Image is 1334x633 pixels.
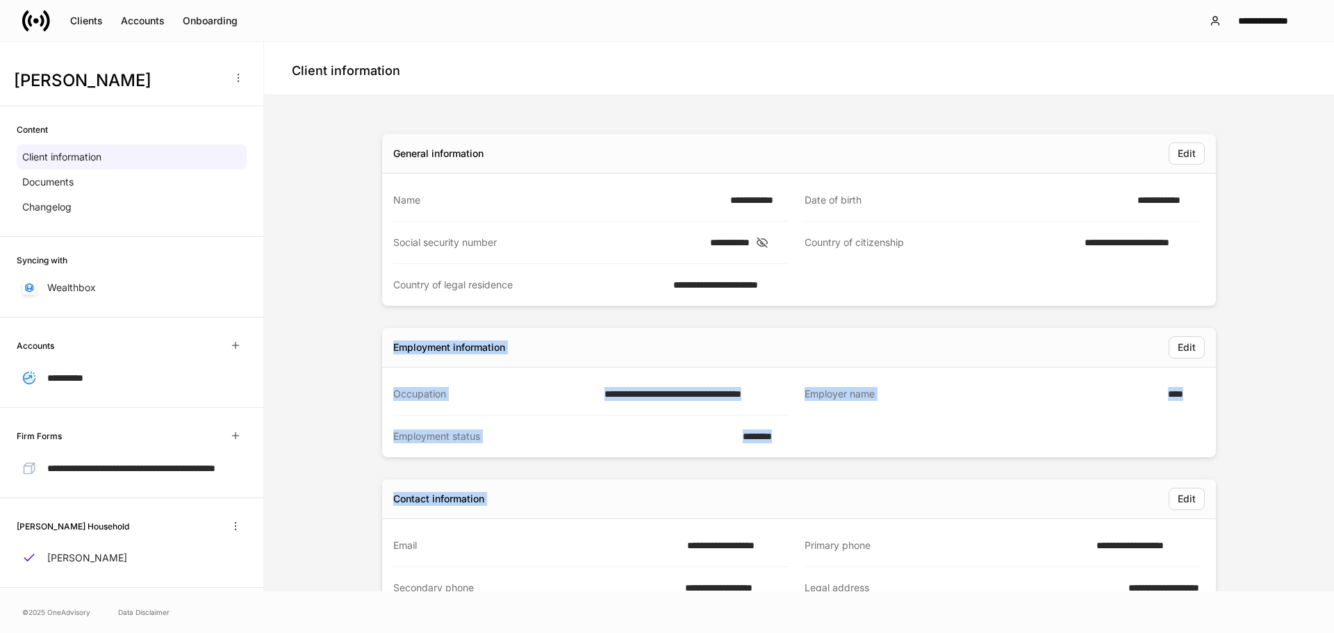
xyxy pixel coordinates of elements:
[61,10,112,32] button: Clients
[1178,492,1196,506] div: Edit
[805,581,1092,609] div: Legal address
[805,539,1088,552] div: Primary phone
[17,195,247,220] a: Changelog
[14,69,222,92] h3: [PERSON_NAME]
[805,193,1129,207] div: Date of birth
[118,607,170,618] a: Data Disclaimer
[22,200,72,214] p: Changelog
[70,14,103,28] div: Clients
[17,339,54,352] h6: Accounts
[112,10,174,32] button: Accounts
[393,193,722,207] div: Name
[1169,488,1205,510] button: Edit
[393,429,734,443] div: Employment status
[805,387,1160,402] div: Employer name
[17,545,247,570] a: [PERSON_NAME]
[393,147,484,161] div: General information
[805,236,1076,250] div: Country of citizenship
[1178,147,1196,161] div: Edit
[393,387,596,401] div: Occupation
[22,150,101,164] p: Client information
[292,63,400,79] h4: Client information
[1169,142,1205,165] button: Edit
[17,123,48,136] h6: Content
[183,14,238,28] div: Onboarding
[17,429,62,443] h6: Firm Forms
[22,175,74,189] p: Documents
[17,520,129,533] h6: [PERSON_NAME] Household
[121,14,165,28] div: Accounts
[393,236,702,249] div: Social security number
[393,539,679,552] div: Email
[393,340,505,354] div: Employment information
[393,581,677,608] div: Secondary phone
[17,170,247,195] a: Documents
[47,281,96,295] p: Wealthbox
[17,145,247,170] a: Client information
[1169,336,1205,359] button: Edit
[47,551,127,565] p: [PERSON_NAME]
[17,275,247,300] a: Wealthbox
[22,607,90,618] span: © 2025 OneAdvisory
[393,492,484,506] div: Contact information
[1178,340,1196,354] div: Edit
[17,254,67,267] h6: Syncing with
[393,278,665,292] div: Country of legal residence
[174,10,247,32] button: Onboarding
